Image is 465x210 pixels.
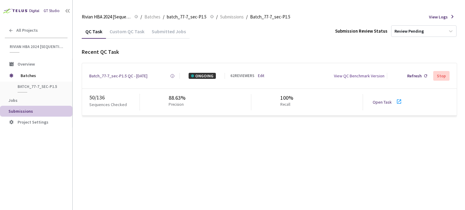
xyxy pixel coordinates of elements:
div: Submission Review Status [335,28,387,34]
div: GT Studio [44,8,60,14]
div: 62 REVIEWERS [230,73,254,79]
p: Precision [169,102,184,108]
li: / [246,13,248,21]
div: QC Task [82,28,106,39]
span: View Logs [429,14,448,20]
div: Recent QC Task [82,48,457,56]
span: Jobs [8,98,18,103]
span: Batches [21,69,62,82]
li: / [140,13,142,21]
span: All Projects [16,28,38,33]
a: Batch_77-7_sec-P1.5 QC - [DATE] [89,73,147,79]
div: Submitted Jobs [148,28,190,39]
span: batch_77-7_sec-P1.5 [167,13,206,21]
div: ONGOING [189,73,216,79]
span: Project Settings [18,119,48,125]
span: Rivian HBA 2024 [Sequential] [82,13,131,21]
span: Submissions [8,108,33,114]
span: Batches [144,13,160,21]
div: 100% [280,94,293,102]
div: Review Pending [394,28,424,34]
div: Stop [437,73,446,78]
div: Custom QC Task [106,28,148,39]
a: Submissions [219,13,245,20]
li: / [216,13,218,21]
span: Submissions [220,13,244,21]
p: Recall [280,102,291,108]
a: Edit [258,73,264,79]
a: Batches [143,13,162,20]
span: batch_77-7_sec-P1.5 [18,84,62,89]
div: 88.63% [169,94,186,102]
p: Sequences Checked [89,102,127,108]
li: / [163,13,164,21]
div: 50 / 136 [89,94,140,102]
span: Rivian HBA 2024 [Sequential] [10,44,64,49]
a: Open Task [373,99,392,105]
span: Batch_77-7_sec-P1.5 [250,13,290,21]
div: View QC Benchmark Version [334,73,384,79]
span: Overview [18,61,35,67]
div: Refresh [407,73,422,79]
